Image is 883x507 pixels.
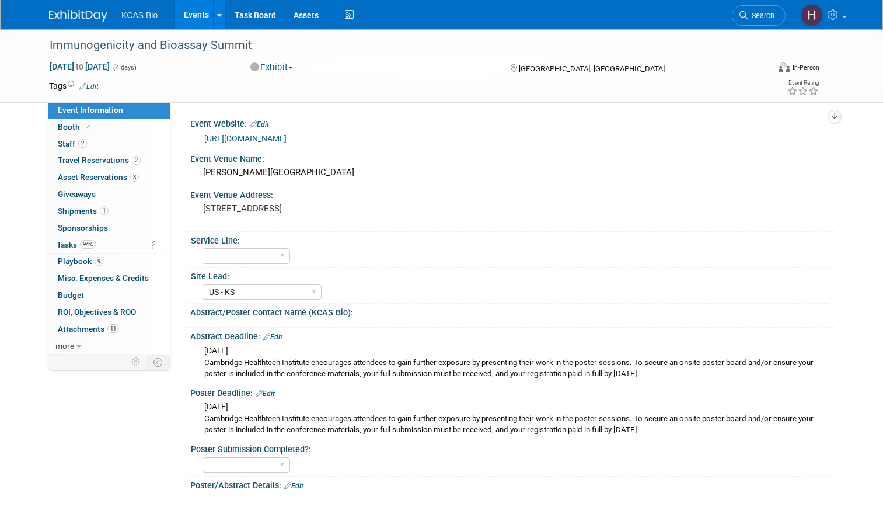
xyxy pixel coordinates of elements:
[199,164,825,182] div: [PERSON_NAME][GEOGRAPHIC_DATA]
[58,256,103,266] span: Playbook
[58,324,119,334] span: Attachments
[48,169,170,186] a: Asset Reservations3
[190,328,834,343] div: Abstract Deadline:
[74,62,85,71] span: to
[190,115,834,130] div: Event Website:
[48,338,170,355] a: more
[58,206,109,216] span: Shipments
[519,64,665,73] span: [GEOGRAPHIC_DATA], [GEOGRAPHIC_DATA]
[48,287,170,304] a: Budget
[787,80,819,86] div: Event Rating
[57,240,96,249] span: Tasks
[190,304,834,318] div: Abstract/Poster Contact Name (KCAS Bio):
[48,237,170,254] a: Tasks94%
[48,220,170,237] a: Sponsorships
[100,206,109,215] span: 1
[48,136,170,152] a: Staff2
[48,186,170,203] a: Giveaways
[190,477,834,492] div: Poster/Abstract Details:
[46,35,754,56] div: Immunogenicity and Bioassay Summit
[95,257,103,266] span: 9
[48,304,170,321] a: ROI, Objectives & ROO
[190,150,834,165] div: Event Venue Name:
[130,173,139,182] span: 3
[204,357,825,380] div: Cambridge Healthtech Institute encourages attendees to gain further exposure by presenting their ...
[204,134,287,143] a: [URL][DOMAIN_NAME]
[58,273,149,283] span: Misc. Expenses & Credits
[792,63,819,72] div: In-Person
[48,152,170,169] a: Travel Reservations2
[190,384,834,400] div: Poster Deadline:
[58,155,141,165] span: Travel Reservations
[284,482,303,490] a: Edit
[58,307,136,317] span: ROI, Objectives & ROO
[58,189,96,199] span: Giveaways
[49,61,110,72] span: [DATE] [DATE]
[48,254,170,270] a: Playbook9
[55,341,74,350] span: more
[191,440,829,455] div: Poster Submission Completed?:
[58,223,108,232] span: Sponsorships
[146,355,170,370] td: Toggle Event Tabs
[79,82,99,91] a: Edit
[132,156,141,165] span: 2
[263,333,282,341] a: Edit
[48,102,170,119] a: Event Information
[48,270,170,287] a: Misc. Expenses & Credits
[246,61,298,74] button: Exhibit
[191,232,829,246] div: Service Line:
[58,105,123,114] span: Event Information
[48,321,170,338] a: Attachments11
[48,203,170,220] a: Shipments1
[204,402,228,411] span: [DATE]
[58,172,139,182] span: Asset Reservations
[204,346,228,355] span: [DATE]
[190,186,834,201] div: Event Venue Address:
[779,62,790,72] img: Format-Inperson.png
[58,290,84,300] span: Budget
[748,11,774,20] span: Search
[801,4,823,26] img: Heather Sharbaugh
[204,414,825,436] div: Cambridge Healthtech Institute encourages attendees to gain further exposure by presenting their ...
[732,5,786,26] a: Search
[85,123,91,130] i: Booth reservation complete
[191,268,829,282] div: Site Lead:
[203,203,446,214] pre: [STREET_ADDRESS]
[126,355,146,370] td: Personalize Event Tab Strip
[49,10,107,22] img: ExhibitDay
[250,120,269,129] a: Edit
[58,139,87,148] span: Staff
[49,80,99,92] td: Tags
[80,240,96,249] span: 94%
[48,119,170,136] a: Booth
[706,61,819,78] div: Event Format
[107,324,119,333] span: 11
[256,390,275,398] a: Edit
[78,139,87,148] span: 2
[58,122,93,131] span: Booth
[121,11,158,20] span: KCAS Bio
[112,64,137,71] span: (4 days)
